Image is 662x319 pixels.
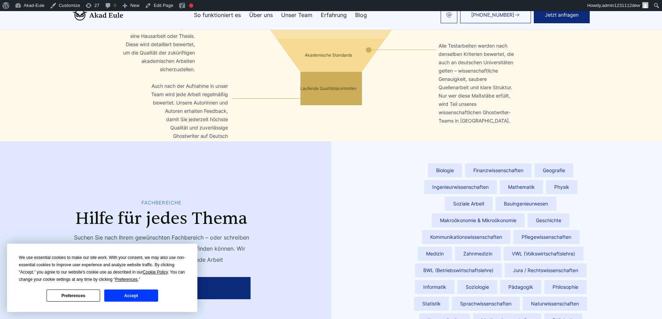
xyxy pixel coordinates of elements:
span: Medizin [418,247,452,261]
span: Sprachwissenschaften [452,297,520,311]
button: Preferences [47,289,100,302]
span: Pädagogik [500,280,541,294]
span: Preferences [115,277,138,282]
span: Physik [546,180,578,194]
span: Kommunikationswissenschaften [422,230,510,244]
span: Ingenieurwissenschaften [424,180,497,194]
div: We use essential cookies to make our site work. With your consent, we may also use non-essential ... [19,254,186,283]
span: Auch nach der Aufnahme in unser Team wird jede Arbeit regelmäßig bewertet. Unsere Autorinnen und ... [146,76,234,87]
span: Makroökonomie & Mikroökonomie [432,213,525,227]
span: [PHONE_NUMBER] [471,12,514,18]
div: Fachbereiche [73,200,251,205]
span: Geografie [534,163,573,177]
span: Bauingenieurwesen [496,197,556,211]
span: Mathematik [500,180,543,194]
span: Akademische Standards [305,52,358,58]
a: Unser Team [281,12,312,18]
span: Jura / Rechtswissenschaften [505,263,587,277]
a: Erfahrung [321,12,347,18]
span: Naturwissenschaften [523,297,587,311]
span: VWL (Volkswirtschaftslehre) [504,247,583,261]
span: admin1231112dew [602,3,640,8]
a: [PHONE_NUMBER] [460,7,531,23]
span: BWL (Betriebswirtschaftslehre) [415,263,502,277]
span: Philosophie [544,280,587,294]
img: logo [73,9,123,20]
div: Suchen Sie nach Ihrem gewünschten Fachbereich – oder schreiben Sie eine Nachricht, wenn Sie Ihr T... [73,232,251,274]
span: Soziale Arbeit [445,197,493,211]
span: Laufende Qualitätskontrollen [300,86,362,92]
span: Alle Testarbeiten werden nach denselben Kriterien bewertet, die auch an deutschen Universitäten g... [433,36,521,47]
span: Biologie [428,163,462,177]
span: Cookie Policy [143,270,168,275]
div: Focus keyphrase not set [189,3,193,8]
a: So funktioniert es [194,12,241,18]
span: Soziologie [457,280,497,294]
span: Zahnmedizin [455,247,501,261]
span: Geschichte [528,213,570,227]
div: Cookie Consent Prompt [7,244,197,312]
a: Über uns [249,12,273,18]
span: Statistik [414,297,449,311]
button: Jetzt anfragen [534,7,590,23]
button: Accept [104,289,158,302]
span: Pflegewissenschaften [513,230,580,244]
h2: Hilfe für jedes Thema [73,209,251,228]
img: email [446,12,452,18]
span: Finanzwissenschaften [465,163,532,177]
span: Informatik [415,280,455,294]
a: Blog [355,12,367,18]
